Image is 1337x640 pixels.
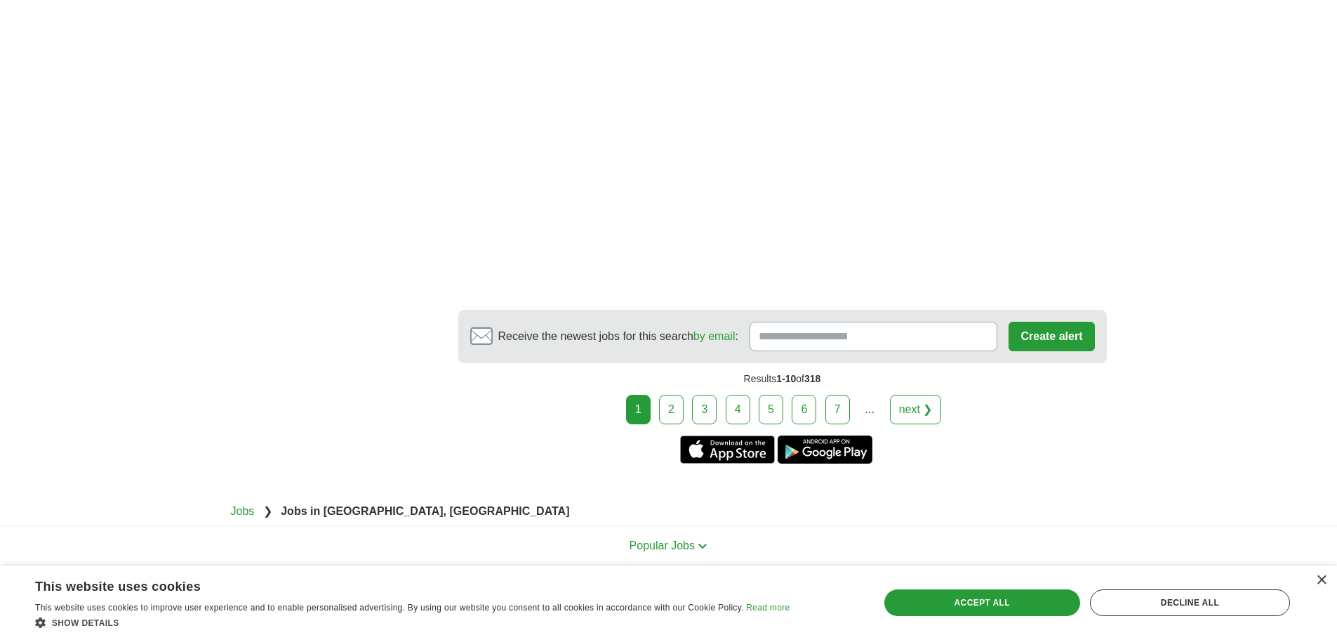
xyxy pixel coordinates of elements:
[726,395,750,424] a: 4
[281,505,569,517] strong: Jobs in [GEOGRAPHIC_DATA], [GEOGRAPHIC_DATA]
[498,328,738,345] span: Receive the newest jobs for this search :
[776,373,796,384] span: 1-10
[659,395,684,424] a: 2
[884,589,1080,616] div: Accept all
[792,395,816,424] a: 6
[759,395,783,424] a: 5
[35,615,790,629] div: Show details
[35,603,744,613] span: This website uses cookies to improve user experience and to enable personalised advertising. By u...
[698,543,707,549] img: toggle icon
[856,396,884,424] div: ...
[263,505,272,517] span: ❯
[1009,322,1094,351] button: Create alert
[692,395,717,424] a: 3
[746,603,790,613] a: Read more, opens a new window
[680,436,775,464] a: Get the iPhone app
[778,436,872,464] a: Get the Android app
[35,574,754,595] div: This website uses cookies
[458,363,1107,395] div: Results of
[1090,589,1290,616] div: Decline all
[804,373,820,384] span: 318
[890,395,942,424] a: next ❯
[231,505,255,517] a: Jobs
[630,540,695,551] span: Popular Jobs
[52,618,119,628] span: Show details
[825,395,850,424] a: 7
[626,395,651,424] div: 1
[1316,575,1326,586] div: Close
[693,330,736,342] a: by email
